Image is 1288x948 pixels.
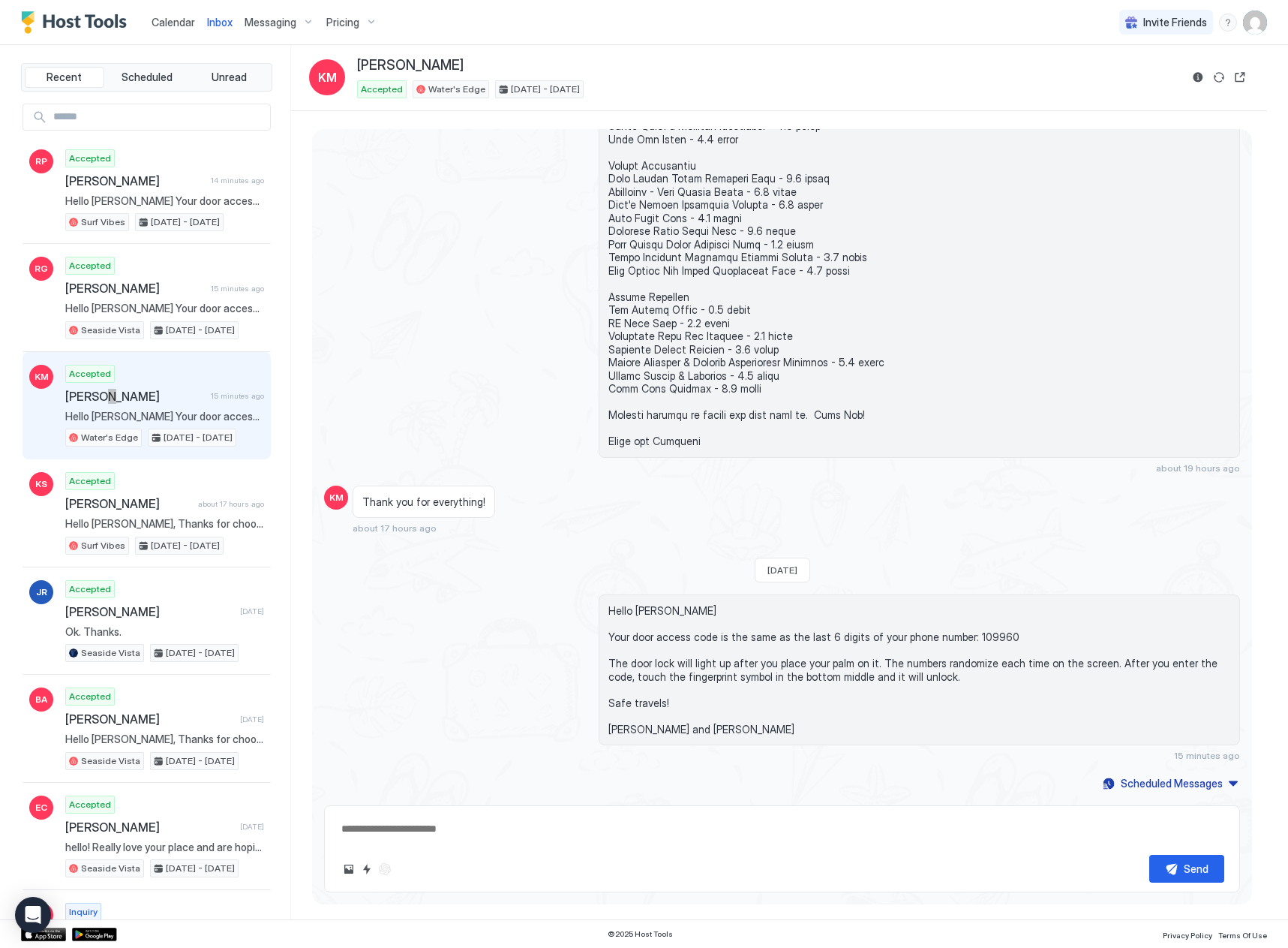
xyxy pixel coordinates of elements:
span: JR [36,585,47,599]
span: RP [35,155,47,168]
span: [DATE] - [DATE] [151,215,220,229]
span: [DATE] - [DATE] [166,862,235,875]
span: Accepted [69,259,111,272]
div: Scheduled Messages [1121,775,1223,791]
span: Hello [PERSON_NAME] Your door access code is the same as the last 6 digits of your phone number: ... [65,302,264,315]
span: [PERSON_NAME] [65,281,205,296]
a: Privacy Policy [1163,926,1212,942]
span: KM [318,68,337,86]
button: Scheduled [107,67,187,88]
span: [DATE] [767,564,797,576]
span: Invite Friends [1143,16,1207,29]
span: BA [35,693,47,706]
input: Input Field [47,104,270,130]
span: about 17 hours ago [198,499,264,509]
span: [PERSON_NAME] [65,496,192,511]
span: [DATE] [240,715,264,724]
span: Accepted [69,582,111,596]
button: Upload image [340,860,358,878]
span: Seaside Vista [81,862,140,875]
span: 15 minutes ago [1174,750,1240,761]
span: Surf Vibes [81,215,125,229]
span: Accepted [69,798,111,811]
div: User profile [1243,11,1267,35]
span: Accepted [69,474,111,488]
span: EC [35,801,47,814]
span: KM [35,370,49,384]
span: 14 minutes ago [211,176,264,185]
span: KS [35,477,47,491]
span: [PERSON_NAME] [65,173,205,188]
span: [DATE] - [DATE] [166,646,235,660]
button: Sync reservation [1210,68,1228,86]
span: [DATE] - [DATE] [166,754,235,768]
span: Privacy Policy [1163,931,1212,940]
span: [PERSON_NAME] [65,712,234,727]
span: Accepted [69,152,111,165]
button: Recent [25,67,104,88]
span: Accepted [69,690,111,703]
span: Thank you for everything! [362,495,485,509]
span: Pricing [326,16,359,29]
span: Seaside Vista [81,754,140,768]
span: Surf Vibes [81,539,125,552]
span: [DATE] - [DATE] [511,83,580,96]
span: Ok. Thanks. [65,625,264,639]
button: Scheduled Messages [1100,773,1240,793]
span: Messaging [245,16,296,29]
span: RG [35,262,48,275]
span: Seaside Vista [81,324,140,337]
span: [DATE] [240,822,264,832]
button: Reservation information [1189,68,1207,86]
span: 15 minutes ago [211,391,264,401]
span: Accepted [361,83,403,96]
span: Recent [47,71,82,84]
span: [PERSON_NAME] [65,389,205,404]
span: Seaside Vista [81,646,140,660]
span: [PERSON_NAME] [65,604,234,619]
span: Hello [PERSON_NAME] Your door access code is the same as the last 6 digits of your phone number: ... [65,410,264,423]
button: Send [1149,855,1224,883]
a: Host Tools Logo [21,11,134,34]
div: Open Intercom Messenger [15,897,51,933]
div: tab-group [21,63,272,92]
button: Quick reply [358,860,376,878]
span: [PERSON_NAME] [357,57,464,74]
span: Unread [212,71,247,84]
span: © 2025 Host Tools [608,929,673,939]
div: menu [1219,14,1237,32]
span: [PERSON_NAME] [65,820,234,835]
a: Calendar [152,14,195,30]
span: about 17 hours ago [353,522,437,534]
button: Unread [189,67,269,88]
span: [DATE] [240,606,264,616]
span: Terms Of Use [1218,931,1267,940]
span: Water's Edge [81,431,138,444]
a: Google Play Store [72,928,117,941]
span: Water's Edge [428,83,485,96]
span: about 19 hours ago [1156,462,1240,474]
div: Send [1184,861,1208,877]
a: Terms Of Use [1218,926,1267,942]
span: Hello [PERSON_NAME] Your door access code is the same as the last 6 digits of your phone number: ... [65,194,264,208]
span: Hello [PERSON_NAME], Thanks for choosing to stay at our place! We are sure you will love it. We w... [65,517,264,531]
span: Hello [PERSON_NAME], Thanks for choosing to stay at our place! We are sure you will love it. We w... [65,733,264,746]
span: 15 minutes ago [211,284,264,293]
span: Inquiry [69,905,98,919]
a: Inbox [207,14,233,30]
span: Scheduled [122,71,173,84]
span: Accepted [69,367,111,381]
span: [DATE] - [DATE] [166,324,235,337]
span: [DATE] - [DATE] [151,539,220,552]
span: hello! Really love your place and are hoping to book it- is there 2 parking spots available? we h... [65,841,264,854]
span: [DATE] - [DATE] [164,431,233,444]
span: KM [329,491,344,504]
span: Calendar [152,16,195,29]
span: Hello [PERSON_NAME] Your door access code is the same as the last 6 digits of your phone number: ... [608,604,1230,736]
span: Inbox [207,16,233,29]
a: App Store [21,928,66,941]
button: Open reservation [1231,68,1249,86]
